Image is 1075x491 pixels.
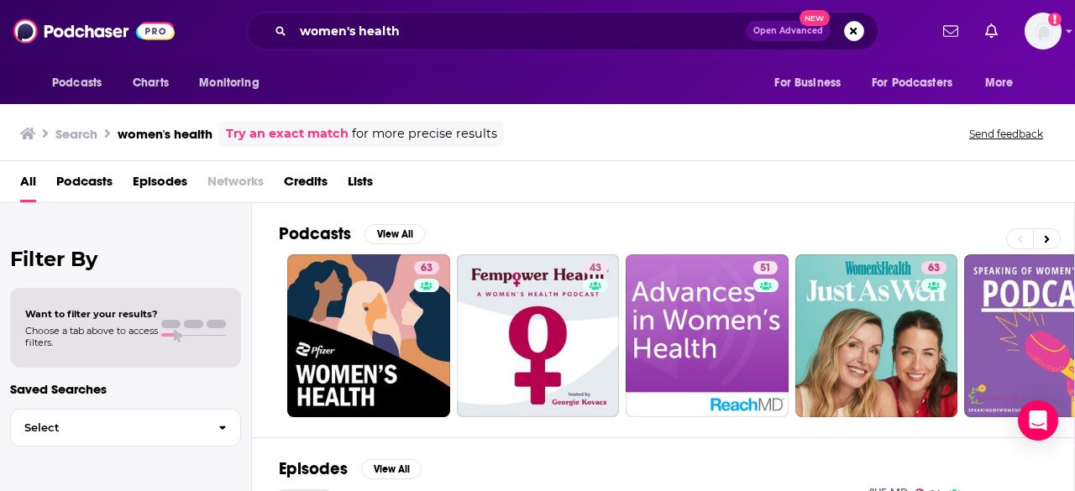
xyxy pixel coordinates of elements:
[10,381,241,397] p: Saved Searches
[133,168,187,202] a: Episodes
[626,254,789,417] a: 51
[279,223,351,244] h2: Podcasts
[457,254,620,417] a: 43
[928,260,940,277] span: 63
[247,12,878,50] div: Search podcasts, credits, & more...
[199,71,259,95] span: Monitoring
[973,67,1035,99] button: open menu
[13,15,175,47] img: Podchaser - Follow, Share and Rate Podcasts
[1025,13,1062,50] img: User Profile
[279,458,348,479] h2: Episodes
[1048,13,1062,26] svg: Add a profile image
[763,67,862,99] button: open menu
[861,67,977,99] button: open menu
[348,168,373,202] a: Lists
[753,261,778,274] a: 51
[352,124,497,144] span: for more precise results
[760,260,771,277] span: 51
[590,260,601,277] span: 43
[583,261,608,274] a: 43
[118,126,212,142] h3: women's health
[1025,13,1062,50] button: Show profile menu
[284,168,328,202] a: Credits
[20,168,36,202] a: All
[985,71,1014,95] span: More
[56,168,113,202] a: Podcasts
[936,17,965,45] a: Show notifications dropdown
[1025,13,1062,50] span: Logged in as mmullin
[795,254,958,417] a: 63
[25,308,158,320] span: Want to filter your results?
[800,10,830,26] span: New
[287,254,450,417] a: 63
[10,409,241,447] button: Select
[361,459,422,479] button: View All
[25,325,158,348] span: Choose a tab above to access filters.
[11,422,205,433] span: Select
[55,126,97,142] h3: Search
[921,261,947,274] a: 63
[872,71,952,95] span: For Podcasters
[207,168,264,202] span: Networks
[964,127,1048,141] button: Send feedback
[10,247,241,271] h2: Filter By
[187,67,281,99] button: open menu
[293,18,746,44] input: Search podcasts, credits, & more...
[978,17,1004,45] a: Show notifications dropdown
[753,27,823,35] span: Open Advanced
[226,124,349,144] a: Try an exact match
[421,260,433,277] span: 63
[414,261,439,274] a: 63
[52,71,102,95] span: Podcasts
[1018,400,1058,441] div: Open Intercom Messenger
[133,71,169,95] span: Charts
[746,21,831,41] button: Open AdvancedNew
[122,67,179,99] a: Charts
[364,224,425,244] button: View All
[279,458,422,479] a: EpisodesView All
[40,67,123,99] button: open menu
[279,223,425,244] a: PodcastsView All
[774,71,841,95] span: For Business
